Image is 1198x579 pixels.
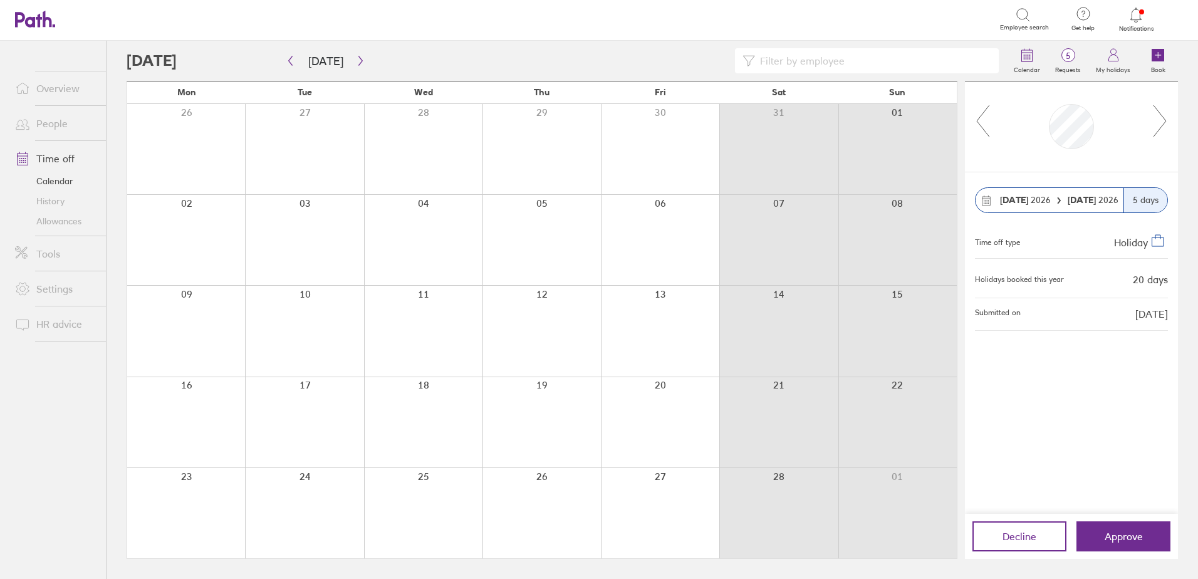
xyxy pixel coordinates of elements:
[1138,41,1178,81] a: Book
[1143,63,1173,74] label: Book
[5,76,106,101] a: Overview
[1135,308,1168,320] span: [DATE]
[177,87,196,97] span: Mon
[1048,63,1088,74] label: Requests
[1088,63,1138,74] label: My holidays
[5,276,106,301] a: Settings
[1000,195,1051,205] span: 2026
[889,87,905,97] span: Sun
[414,87,433,97] span: Wed
[5,111,106,136] a: People
[1006,41,1048,81] a: Calendar
[1068,195,1118,205] span: 2026
[298,51,353,71] button: [DATE]
[1048,51,1088,61] span: 5
[1000,194,1028,206] strong: [DATE]
[5,191,106,211] a: History
[1003,531,1036,542] span: Decline
[975,233,1020,248] div: Time off type
[1116,25,1157,33] span: Notifications
[1068,194,1098,206] strong: [DATE]
[5,171,106,191] a: Calendar
[1006,63,1048,74] label: Calendar
[534,87,550,97] span: Thu
[1088,41,1138,81] a: My holidays
[975,308,1021,320] span: Submitted on
[1076,521,1170,551] button: Approve
[772,87,786,97] span: Sat
[140,13,172,24] div: Search
[1123,188,1167,212] div: 5 days
[1063,24,1103,32] span: Get help
[1105,531,1143,542] span: Approve
[5,211,106,231] a: Allowances
[975,275,1064,284] div: Holidays booked this year
[1133,274,1168,285] div: 20 days
[298,87,312,97] span: Tue
[1114,236,1148,249] span: Holiday
[5,241,106,266] a: Tools
[5,311,106,336] a: HR advice
[1000,24,1049,31] span: Employee search
[1116,6,1157,33] a: Notifications
[1048,41,1088,81] a: 5Requests
[755,49,991,73] input: Filter by employee
[655,87,666,97] span: Fri
[5,146,106,171] a: Time off
[972,521,1066,551] button: Decline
